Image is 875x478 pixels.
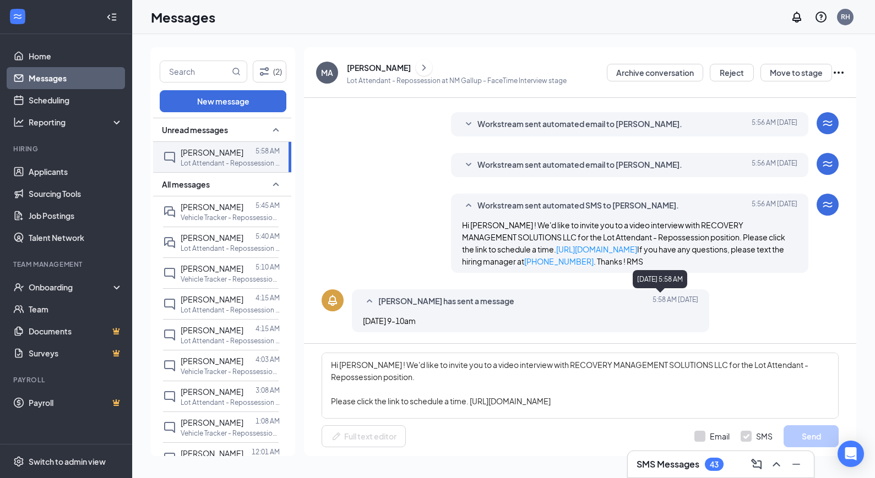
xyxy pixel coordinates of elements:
[770,458,783,471] svg: ChevronUp
[163,421,176,434] svg: ChatInactive
[821,198,834,211] svg: WorkstreamLogo
[331,431,342,442] svg: Pen
[326,294,339,307] svg: Bell
[29,282,113,293] div: Onboarding
[162,124,228,135] span: Unread messages
[181,233,243,243] span: [PERSON_NAME]
[163,328,176,342] svg: ChatInactive
[841,12,850,21] div: RH
[181,305,280,315] p: Lot Attendant - Repossession at AZ [GEOGRAPHIC_DATA]
[29,320,123,342] a: DocumentsCrown
[29,298,123,320] a: Team
[752,158,797,172] span: [DATE] 5:56 AM
[462,158,475,172] svg: SmallChevronDown
[256,355,280,364] p: 4:03 AM
[477,158,682,172] span: Workstream sent automated email to [PERSON_NAME].
[256,324,280,333] p: 4:15 AM
[821,117,834,130] svg: WorkstreamLogo
[832,66,845,79] svg: Ellipses
[256,293,280,303] p: 4:15 AM
[163,298,176,311] svg: ChatInactive
[29,67,123,89] a: Messages
[748,455,765,473] button: ComposeMessage
[347,76,567,85] p: Lot Attendant - Repossession at NM Gallup - FaceTime Interview stage
[29,45,123,67] a: Home
[29,456,106,467] div: Switch to admin view
[181,213,280,222] p: Vehicle Tracker - Repossession at NM Gallup
[163,205,176,218] svg: DoubleChat
[637,458,699,470] h3: SMS Messages
[256,262,280,272] p: 5:10 AM
[321,67,333,78] div: MA
[181,336,280,345] p: Lot Attendant - Repossession at AZ [GEOGRAPHIC_DATA]
[790,458,803,471] svg: Minimize
[784,425,839,447] button: Send
[760,64,832,81] button: Move to stage
[29,392,123,414] a: PayrollCrown
[269,178,282,191] svg: SmallChevronUp
[181,263,243,273] span: [PERSON_NAME]
[256,416,280,426] p: 1:08 AM
[181,244,280,253] p: Lot Attendant - Repossession at NM Gallup
[768,455,785,473] button: ChevronUp
[814,10,828,24] svg: QuestionInfo
[181,274,280,284] p: Vehicle Tracker - Repossession at NM [GEOGRAPHIC_DATA]
[13,117,24,128] svg: Analysis
[29,205,123,227] a: Job Postings
[750,458,763,471] svg: ComposeMessage
[258,65,271,78] svg: Filter
[181,202,243,212] span: [PERSON_NAME]
[29,342,123,364] a: SurveysCrown
[256,232,280,241] p: 5:40 AM
[29,183,123,205] a: Sourcing Tools
[181,398,280,407] p: Lot Attendant - Repossession at AZ [GEOGRAPHIC_DATA]
[181,158,280,168] p: Lot Attendant - Repossession at NM Gallup
[181,448,243,458] span: [PERSON_NAME]
[556,244,637,254] a: [URL][DOMAIN_NAME]
[633,270,687,288] div: [DATE] 5:58 AM
[13,144,121,153] div: Hiring
[253,61,286,83] button: Filter (2)
[163,236,176,249] svg: DoubleChat
[160,90,286,112] button: New message
[181,367,280,376] p: Vehicle Tracker - Repossession at NM [GEOGRAPHIC_DATA]
[363,316,416,326] span: [DATE] 9-10am
[163,359,176,372] svg: ChatInactive
[363,295,376,308] svg: SmallChevronUp
[181,325,243,335] span: [PERSON_NAME]
[752,199,797,212] span: [DATE] 5:56 AM
[653,295,698,308] span: [DATE] 5:58 AM
[269,123,282,136] svg: SmallChevronUp
[416,59,432,76] button: ChevronRight
[419,61,430,74] svg: ChevronRight
[12,11,23,22] svg: WorkstreamLogo
[462,220,785,266] span: Hi [PERSON_NAME] ! We'd like to invite you to a video interview with RECOVERY MANAGEMENT SOLUTION...
[477,199,679,212] span: Workstream sent automated SMS to [PERSON_NAME].
[181,356,243,366] span: [PERSON_NAME]
[607,64,703,81] button: Archive conversation
[181,147,243,157] span: [PERSON_NAME]
[163,452,176,465] svg: ChatInactive
[252,447,280,457] p: 12:01 AM
[29,89,123,111] a: Scheduling
[163,390,176,403] svg: ChatInactive
[322,353,839,419] textarea: Hi [PERSON_NAME] ! We'd like to invite you to a video interview with RECOVERY MANAGEMENT SOLUTION...
[29,161,123,183] a: Applicants
[162,179,210,190] span: All messages
[462,118,475,131] svg: SmallChevronDown
[163,151,176,164] svg: ChatInactive
[477,118,682,131] span: Workstream sent automated email to [PERSON_NAME].
[347,62,411,73] div: [PERSON_NAME]
[256,201,280,210] p: 5:45 AM
[13,260,121,269] div: Team Management
[710,64,754,81] button: Reject
[838,441,864,467] div: Open Intercom Messenger
[181,387,243,397] span: [PERSON_NAME]
[322,425,406,447] button: Full text editorPen
[163,267,176,280] svg: ChatInactive
[13,375,121,384] div: Payroll
[29,227,123,249] a: Talent Network
[378,295,514,308] span: [PERSON_NAME] has sent a message
[151,8,215,26] h1: Messages
[787,455,805,473] button: Minimize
